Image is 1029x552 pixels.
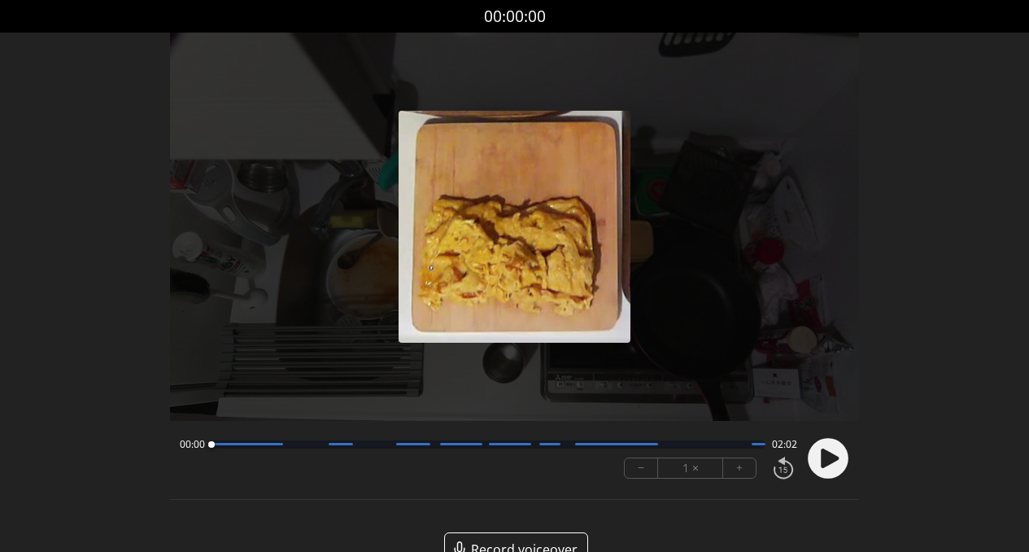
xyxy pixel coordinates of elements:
div: 1 × [658,458,723,478]
a: 00:00:00 [484,5,546,28]
button: + [723,458,756,478]
span: 02:02 [772,438,797,451]
img: Poster Image [399,111,630,343]
button: − [625,458,658,478]
span: 00:00 [180,438,205,451]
